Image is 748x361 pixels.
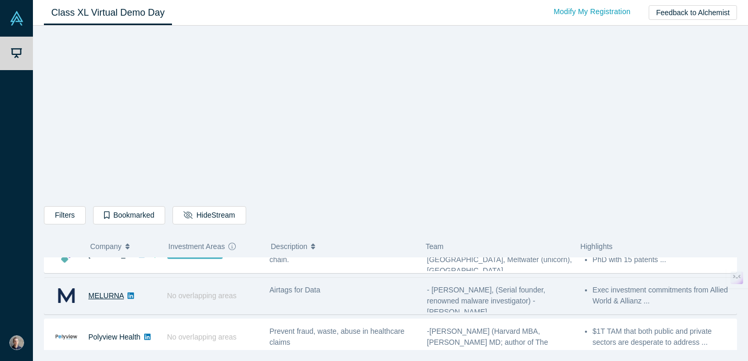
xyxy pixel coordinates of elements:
span: No overlapping areas [167,291,237,300]
button: Company [90,235,158,257]
span: Investment Areas [168,235,225,257]
span: Company [90,235,122,257]
li: PhD with 15 patents ... [593,254,731,265]
span: -[PERSON_NAME] (Harvard MBA, [PERSON_NAME] MD; author of The Innovator's Prescription ... [427,327,548,357]
button: Description [271,235,415,257]
button: Feedback to Alchemist [649,5,737,20]
span: Airtags for Data [270,286,320,294]
span: Highlights [580,242,612,251]
iframe: Alchemist Class XL Demo Day: Vault [245,34,536,198]
span: Description [271,235,307,257]
span: Prevent fraud, waste, abuse in healthcare claims [270,327,405,346]
li: Exec investment commitments from Allied World & Allianz ... [593,285,731,307]
a: [PERSON_NAME] [88,250,148,258]
a: MELURNA [88,291,124,300]
span: Team [425,242,443,251]
span: - [PERSON_NAME], (Serial founder, renowned malware investigator) - [PERSON_NAME] ... [427,286,545,316]
button: Bookmarked [93,206,165,224]
img: Tom Springer's Account [9,335,24,350]
img: MELURNA's Logo [55,285,77,307]
a: Polyview Health [88,333,141,341]
li: $1T TAM that both public and private sectors are desperate to address ... [593,326,731,348]
span: No overlapping areas [167,333,237,341]
span: - [PERSON_NAME], (former Sales Director [GEOGRAPHIC_DATA], Meltwater (unicorn), [GEOGRAPHIC_DATA]... [427,244,572,275]
button: HideStream [172,206,246,224]
a: Class XL Virtual Demo Day [44,1,172,25]
button: Filters [44,206,86,224]
a: Modify My Registration [543,3,641,21]
img: Alchemist Vault Logo [9,11,24,26]
img: Polyview Health's Logo [55,326,77,348]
